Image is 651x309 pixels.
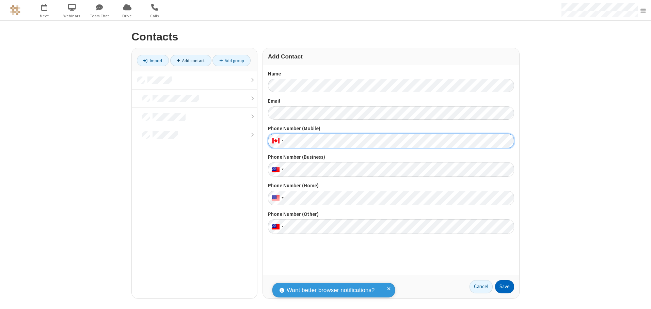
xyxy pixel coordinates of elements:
a: Import [137,55,169,66]
label: Phone Number (Mobile) [268,125,514,133]
a: Cancel [470,280,493,294]
div: United States: + 1 [268,162,286,177]
label: Phone Number (Other) [268,210,514,218]
div: Canada: + 1 [268,134,286,148]
label: Name [268,70,514,78]
button: Save [495,280,514,294]
h3: Add Contact [268,53,514,60]
span: Want better browser notifications? [287,286,375,295]
a: Add group [212,55,251,66]
span: Drive [114,13,140,19]
label: Email [268,97,514,105]
label: Phone Number (Business) [268,153,514,161]
div: United States: + 1 [268,191,286,205]
img: QA Selenium DO NOT DELETE OR CHANGE [10,5,20,15]
span: Calls [142,13,168,19]
h2: Contacts [131,31,520,43]
a: Add contact [170,55,211,66]
span: Webinars [59,13,85,19]
span: Team Chat [87,13,112,19]
label: Phone Number (Home) [268,182,514,190]
span: Meet [32,13,57,19]
div: United States: + 1 [268,219,286,234]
